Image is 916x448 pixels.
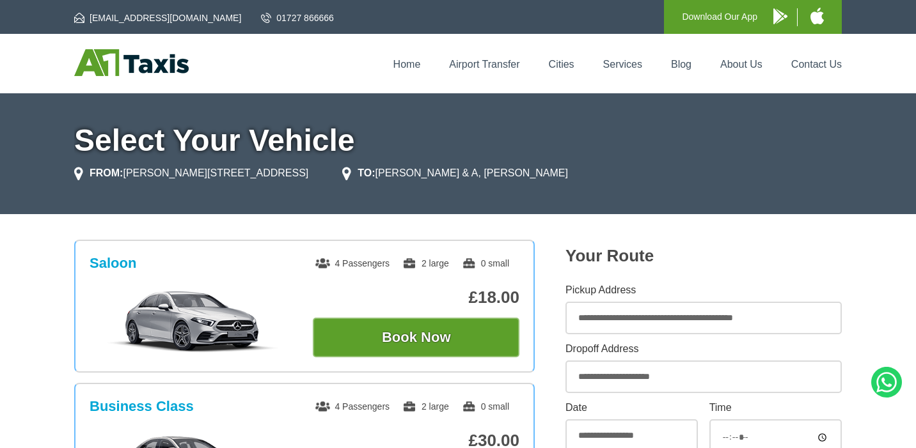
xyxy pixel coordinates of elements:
a: Airport Transfer [449,59,519,70]
button: Book Now [313,318,519,357]
img: A1 Taxis Android App [773,8,787,24]
span: 4 Passengers [315,401,390,412]
h3: Saloon [90,255,136,272]
img: A1 Taxis St Albans LTD [74,49,189,76]
label: Time [709,403,842,413]
span: 2 large [402,401,449,412]
li: [PERSON_NAME] & A, [PERSON_NAME] [342,166,568,181]
li: [PERSON_NAME][STREET_ADDRESS] [74,166,308,181]
a: Cities [549,59,574,70]
img: Saloon [97,290,289,353]
span: 2 large [402,258,449,268]
span: 0 small [462,401,509,412]
label: Pickup Address [565,285,842,295]
a: Contact Us [791,59,842,70]
label: Date [565,403,698,413]
p: £18.00 [313,288,519,307]
label: Dropoff Address [565,344,842,354]
h3: Business Class [90,398,194,415]
span: 4 Passengers [315,258,390,268]
a: Services [603,59,642,70]
strong: FROM: [90,167,123,178]
h2: Your Route [565,246,842,266]
a: [EMAIL_ADDRESS][DOMAIN_NAME] [74,12,241,24]
a: Blog [671,59,691,70]
a: About Us [720,59,762,70]
a: 01727 866666 [261,12,334,24]
img: A1 Taxis iPhone App [810,8,824,24]
span: 0 small [462,258,509,268]
strong: TO: [358,167,375,178]
h1: Select Your Vehicle [74,125,842,156]
a: Home [393,59,421,70]
p: Download Our App [682,9,757,25]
